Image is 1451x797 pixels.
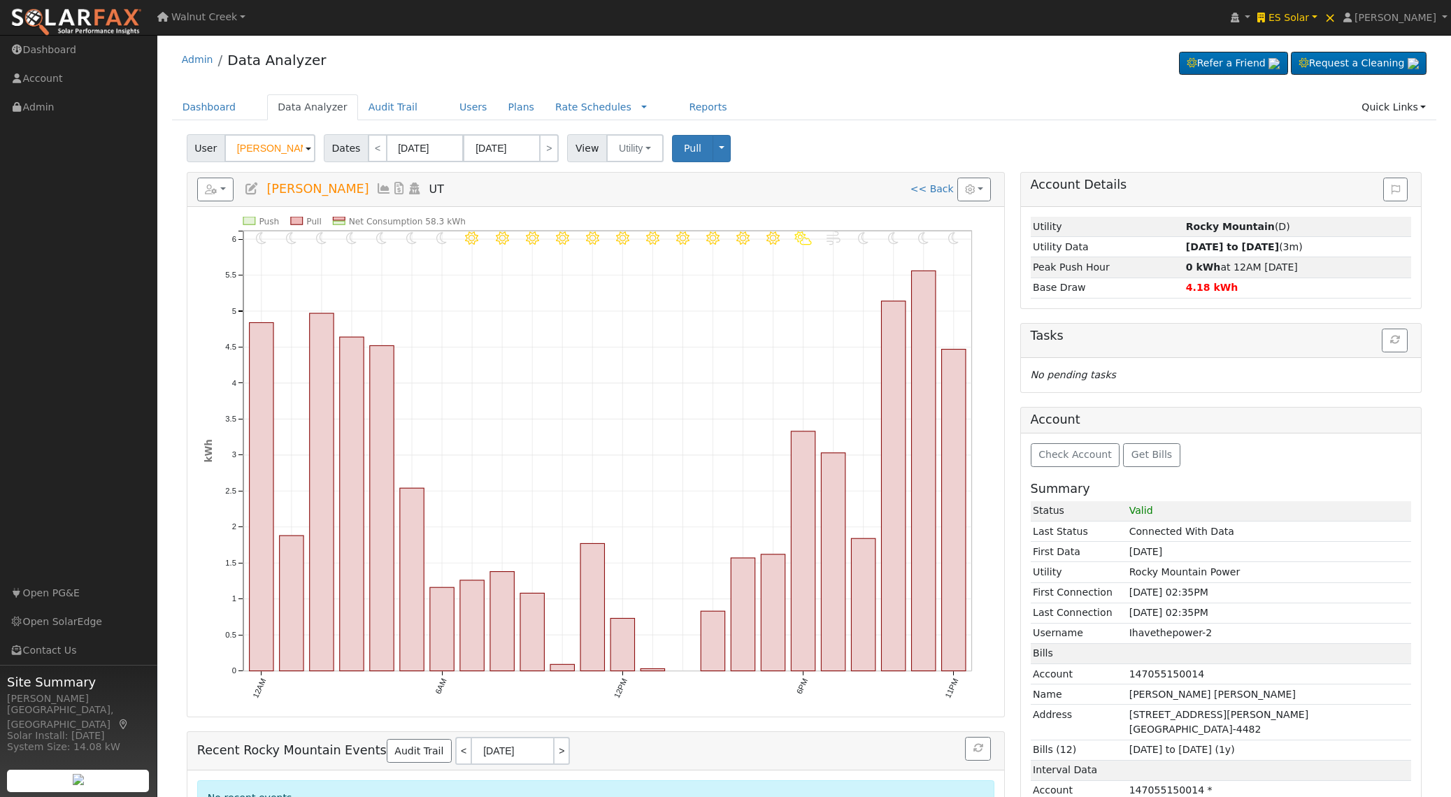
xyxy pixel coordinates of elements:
img: retrieve [1268,58,1280,69]
td: Base Draw [1031,278,1184,298]
text: 5 [231,307,236,315]
rect: onclick="" [942,350,966,671]
text: 6 [231,235,236,243]
rect: onclick="" [882,301,906,671]
a: Edit User (34995) [244,182,259,196]
text: Pull [306,217,322,227]
span: Get Bills [1131,449,1172,460]
rect: onclick="" [641,669,664,671]
rect: onclick="" [249,323,273,671]
i: 7PM - Windy [827,231,840,245]
a: Reports [678,94,737,120]
img: retrieve [1408,58,1419,69]
td: Rocky Mountain Power [1127,562,1411,582]
a: Bills [392,182,407,196]
span: ES Solar [1268,12,1309,23]
text: 11PM [944,677,960,700]
rect: onclick="" [912,271,936,672]
i: 5PM - Clear [766,231,780,245]
i: 11AM - Clear [586,231,599,245]
rect: onclick="" [279,536,303,672]
a: Dashboard [172,94,247,120]
span: Deck [1275,221,1290,232]
i: 8PM - Clear [858,231,869,245]
i: 4PM - Clear [736,231,750,245]
i: 12PM - Clear [616,231,629,245]
text: Push [259,217,279,227]
i: 5AM - Clear [406,231,417,245]
td: at 12AM [DATE] [1183,257,1411,278]
td: First Data [1031,542,1127,562]
text: kWh [203,440,214,463]
i: 6AM - Clear [436,231,447,245]
text: 3 [231,451,236,459]
span: Walnut Creek [171,11,237,22]
input: Select a User [224,134,315,162]
i: 12AM - Clear [256,231,266,245]
td: Valid [1127,501,1411,522]
a: Plans [498,94,545,120]
strong: [DATE] to [DATE] [1186,241,1279,252]
a: Map [117,719,130,730]
td: Address [1031,705,1127,740]
td: [DATE] to [DATE] (1y) [1127,740,1411,760]
text: 2.5 [225,487,236,495]
button: Issue History [1383,178,1408,201]
span: × [1324,9,1336,26]
td: Bills (12) [1031,740,1127,760]
i: 3AM - Clear [346,231,357,245]
rect: onclick="" [731,558,755,671]
i: 2PM - Clear [676,231,689,245]
td: Last Connection [1031,603,1127,623]
rect: onclick="" [490,572,514,671]
strong: ID: 1464, authorized: 08/07/25 [1186,221,1275,232]
rect: onclick="" [370,346,394,671]
a: Request a Cleaning [1291,52,1427,76]
a: Audit Trail [387,739,452,763]
a: Data Analyzer [267,94,358,120]
button: Utility [606,134,664,162]
div: [GEOGRAPHIC_DATA], [GEOGRAPHIC_DATA] [7,703,150,732]
button: Pull [672,135,713,162]
h5: Summary [1031,482,1412,496]
h5: Tasks [1031,329,1412,343]
text: 4.5 [225,343,236,351]
button: Refresh [1382,329,1408,352]
h5: Account Details [1031,178,1412,192]
td: Utility Data [1031,237,1184,257]
span: [PERSON_NAME] [1354,12,1436,23]
i: 1PM - Clear [646,231,659,245]
td: Ihavethepower-2 [1127,623,1411,643]
td: Connected With Data [1127,522,1411,542]
span: Dates [324,134,369,162]
rect: onclick="" [430,588,454,671]
rect: onclick="" [310,313,334,671]
a: < [368,134,387,162]
i: 7AM - Clear [465,231,478,245]
a: < [455,737,471,765]
rect: onclick="" [550,665,574,671]
a: Rate Schedules [555,101,631,113]
a: Users [449,94,498,120]
strong: 4.18 kWh [1186,282,1238,293]
td: First Connection [1031,582,1127,603]
text: 1.5 [225,559,236,567]
text: 6PM [795,677,810,696]
td: 147055150014 [1127,664,1411,684]
rect: onclick="" [460,580,484,671]
a: Login As (last 08/08/2025 7:31:53 AM) [407,182,422,196]
rect: onclick="" [520,594,544,671]
div: System Size: 14.08 kW [7,740,150,754]
i: No pending tasks [1031,369,1116,380]
td: Interval Data [1031,760,1127,780]
td: Utility [1031,562,1127,582]
td: Status [1031,501,1127,522]
a: > [539,134,559,162]
rect: onclick="" [701,612,724,671]
rect: onclick="" [761,554,785,671]
text: 5.5 [225,271,236,279]
a: << Back [910,183,954,194]
i: 6PM - PartlyCloudy [794,231,812,245]
div: Solar Install: [DATE] [7,728,150,743]
a: Audit Trail [358,94,428,120]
